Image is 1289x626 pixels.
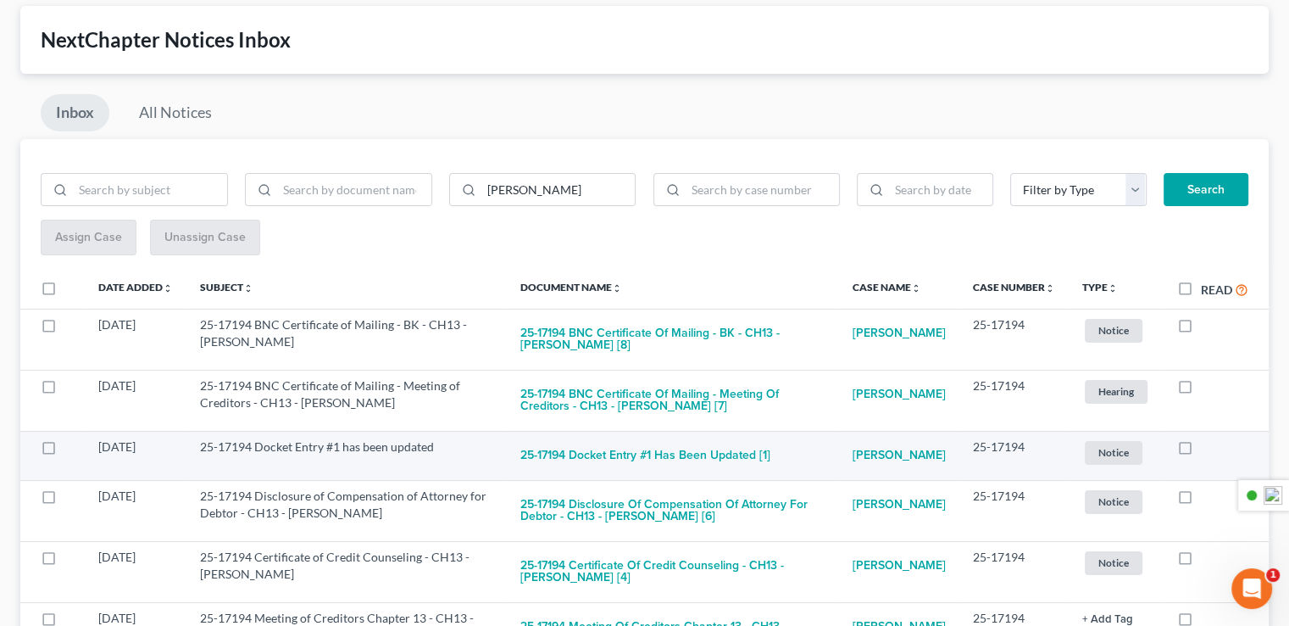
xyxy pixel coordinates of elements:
[186,541,507,602] td: 25-17194 Certificate of Credit Counseling - CH13 - [PERSON_NAME]
[41,26,1248,53] div: NextChapter Notices Inbox
[186,431,507,480] td: 25-17194 Docket Entry #1 has been updated
[520,488,825,534] button: 25-17194 Disclosure of Compensation of Attorney for Debtor - CH13 - [PERSON_NAME] [6]
[1231,568,1272,609] iframe: Intercom live chat
[85,370,186,431] td: [DATE]
[520,316,825,362] button: 25-17194 BNC Certificate of Mailing - BK - CH13 - [PERSON_NAME] [8]
[1108,283,1118,293] i: unfold_more
[959,431,1069,480] td: 25-17194
[1085,490,1142,513] span: Notice
[853,281,921,293] a: Case Nameunfold_more
[520,377,825,423] button: 25-17194 BNC Certificate of Mailing - Meeting of Creditors - CH13 - [PERSON_NAME] [7]
[1085,319,1142,342] span: Notice
[1085,380,1147,403] span: Hearing
[85,431,186,480] td: [DATE]
[85,309,186,370] td: [DATE]
[98,281,173,293] a: Date Addedunfold_more
[520,549,825,595] button: 25-17194 Certificate of Credit Counseling - CH13 - [PERSON_NAME] [4]
[853,377,946,411] a: [PERSON_NAME]
[911,283,921,293] i: unfold_more
[612,283,622,293] i: unfold_more
[853,549,946,583] a: [PERSON_NAME]
[85,480,186,541] td: [DATE]
[889,174,992,206] input: Search by date
[481,174,636,206] input: Search by case name
[853,316,946,350] a: [PERSON_NAME]
[277,174,431,206] input: Search by document name
[853,439,946,472] a: [PERSON_NAME]
[520,281,622,293] a: Document Nameunfold_more
[186,480,507,541] td: 25-17194 Disclosure of Compensation of Attorney for Debtor - CH13 - [PERSON_NAME]
[853,488,946,522] a: [PERSON_NAME]
[186,309,507,370] td: 25-17194 BNC Certificate of Mailing - BK - CH13 - [PERSON_NAME]
[124,94,227,131] a: All Notices
[1082,281,1118,293] a: Typeunfold_more
[1266,568,1280,582] span: 1
[959,370,1069,431] td: 25-17194
[959,309,1069,370] td: 25-17194
[1082,614,1133,625] button: + Add Tag
[959,480,1069,541] td: 25-17194
[1082,439,1150,467] a: Notice
[243,283,253,293] i: unfold_more
[41,94,109,131] a: Inbox
[520,439,770,472] button: 25-17194 Docket Entry #1 has been updated [1]
[959,541,1069,602] td: 25-17194
[85,541,186,602] td: [DATE]
[1082,488,1150,516] a: Notice
[1201,281,1232,299] label: Read
[1082,316,1150,344] a: Notice
[1082,549,1150,577] a: Notice
[73,174,227,206] input: Search by subject
[163,283,173,293] i: unfold_more
[1164,173,1248,207] button: Search
[973,281,1055,293] a: Case Numberunfold_more
[186,370,507,431] td: 25-17194 BNC Certificate of Mailing - Meeting of Creditors - CH13 - [PERSON_NAME]
[1085,441,1142,464] span: Notice
[1085,551,1142,574] span: Notice
[1045,283,1055,293] i: unfold_more
[200,281,253,293] a: Subjectunfold_more
[686,174,840,206] input: Search by case number
[1082,377,1150,405] a: Hearing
